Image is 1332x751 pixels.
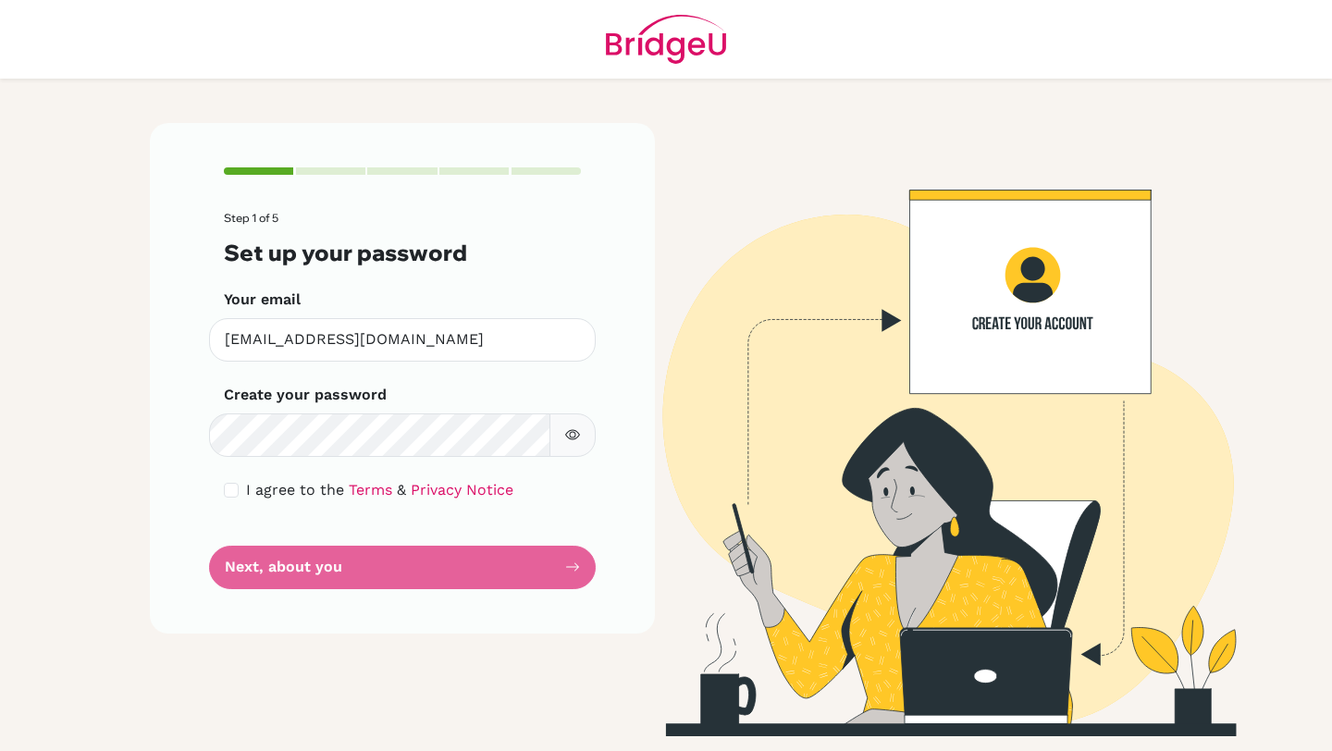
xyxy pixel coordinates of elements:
span: I agree to the [246,481,344,499]
h3: Set up your password [224,240,581,266]
a: Terms [349,481,392,499]
label: Create your password [224,384,387,406]
input: Insert your email* [209,318,596,362]
a: Privacy Notice [411,481,513,499]
label: Your email [224,289,301,311]
span: & [397,481,406,499]
span: Step 1 of 5 [224,211,278,225]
